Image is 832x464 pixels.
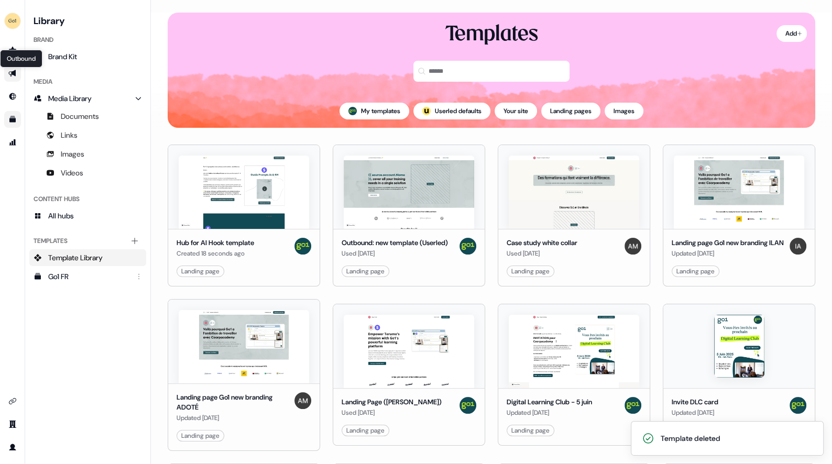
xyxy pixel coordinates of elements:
[177,238,254,248] div: Hub for AI Hook template
[29,90,146,107] a: Media Library
[346,425,385,436] div: Landing page
[4,88,21,105] a: Go to Inbound
[790,238,806,255] img: Ilan
[61,168,83,178] span: Videos
[29,146,146,162] a: Images
[672,248,784,259] div: Updated [DATE]
[4,393,21,410] a: Go to integrations
[509,156,639,229] img: Case study white collar
[348,107,357,115] img: Antoine
[342,397,442,407] div: Landing Page ([PERSON_NAME])
[674,156,804,229] img: Landing page Go1 new branding ILAN
[48,252,103,263] span: Template Library
[625,397,641,414] img: Antoine
[29,268,146,285] a: Go1 FR
[48,51,77,62] span: Brand Kit
[342,407,442,418] div: Used [DATE]
[663,145,815,286] button: Landing page Go1 new branding ILANLanding page Go1 new branding ILANUpdated [DATE]IlanLanding page
[179,156,309,229] img: Hub for AI Hook template
[344,156,474,229] img: Outbound: new template (Userled)
[294,392,311,409] img: alexandre
[48,93,92,104] span: Media Library
[511,425,550,436] div: Landing page
[507,238,577,248] div: Case study white collar
[663,299,815,451] button: Invite DLC cardInvite DLC cardUpdated [DATE]Antoine Smart image
[422,107,431,115] img: userled logo
[29,207,146,224] a: All hubs
[413,103,490,119] button: userled logo;Userled defaults
[346,266,385,277] div: Landing page
[181,430,220,441] div: Landing page
[459,238,476,255] img: Antoine
[29,249,146,266] a: Template Library
[498,299,650,451] button: Digital Learning Club - 5 juinDigital Learning Club - 5 juinUpdated [DATE]AntoineLanding page
[29,73,146,90] div: Media
[776,25,807,42] button: Add
[177,392,290,413] div: Landing page Go1 new branding ADOTÉ
[495,103,537,119] button: Your site
[4,134,21,151] a: Go to attribution
[672,397,718,407] div: Invite DLC card
[714,315,764,378] img: Invite DLC card
[507,407,592,418] div: Updated [DATE]
[168,299,320,451] button: Landing page Go1 new branding ADOTÉLanding page Go1 new branding ADOTÉUpdated [DATE]alexandreLand...
[181,266,220,277] div: Landing page
[29,191,146,207] div: Content Hubs
[61,130,78,140] span: Links
[48,211,74,221] span: All hubs
[790,397,806,414] img: Antoine
[61,149,84,159] span: Images
[177,413,290,423] div: Updated [DATE]
[676,266,715,277] div: Landing page
[342,248,448,259] div: Used [DATE]
[672,407,718,418] div: Updated [DATE]
[29,164,146,181] a: Videos
[511,266,550,277] div: Landing page
[48,271,129,282] div: Go1 FR
[342,238,448,248] div: Outbound: new template (Userled)
[177,248,254,259] div: Created 18 seconds ago
[4,439,21,456] a: Go to profile
[4,65,21,82] a: Go to outbound experience
[422,107,431,115] div: ;
[459,397,476,414] img: Antoine
[29,127,146,143] a: Links
[498,145,650,286] button: Case study white collarCase study white collarUsed [DATE]alexandreLanding page
[509,315,639,388] img: Digital Learning Club - 5 juin
[541,103,600,119] button: Landing pages
[29,233,146,249] div: Templates
[507,248,577,259] div: Used [DATE]
[625,238,641,255] img: alexandre
[340,103,409,119] button: My templates
[4,111,21,128] a: Go to templates
[4,42,21,59] a: Go to prospects
[29,108,146,125] a: Documents
[344,315,474,388] img: Landing Page (ryan)
[333,145,485,286] button: Outbound: new template (Userled)Outbound: new template (Userled)Used [DATE]AntoineLanding page
[29,13,146,27] h3: Library
[4,416,21,433] a: Go to team
[61,111,99,121] span: Documents
[445,21,538,48] div: Templates
[661,433,720,444] div: Template deleted
[507,397,592,407] div: Digital Learning Club - 5 juin
[333,299,485,451] button: Landing Page (ryan)Landing Page ([PERSON_NAME])Used [DATE]AntoineLanding page
[605,103,643,119] button: Images
[672,238,784,248] div: Landing page Go1 new branding ILAN
[179,310,309,383] img: Landing page Go1 new branding ADOTÉ
[29,48,146,65] a: Brand Kit
[168,145,320,286] button: Hub for AI Hook templateHub for AI Hook templateCreated 18 seconds agoAntoineLanding page
[294,238,311,255] img: Antoine
[29,31,146,48] div: Brand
